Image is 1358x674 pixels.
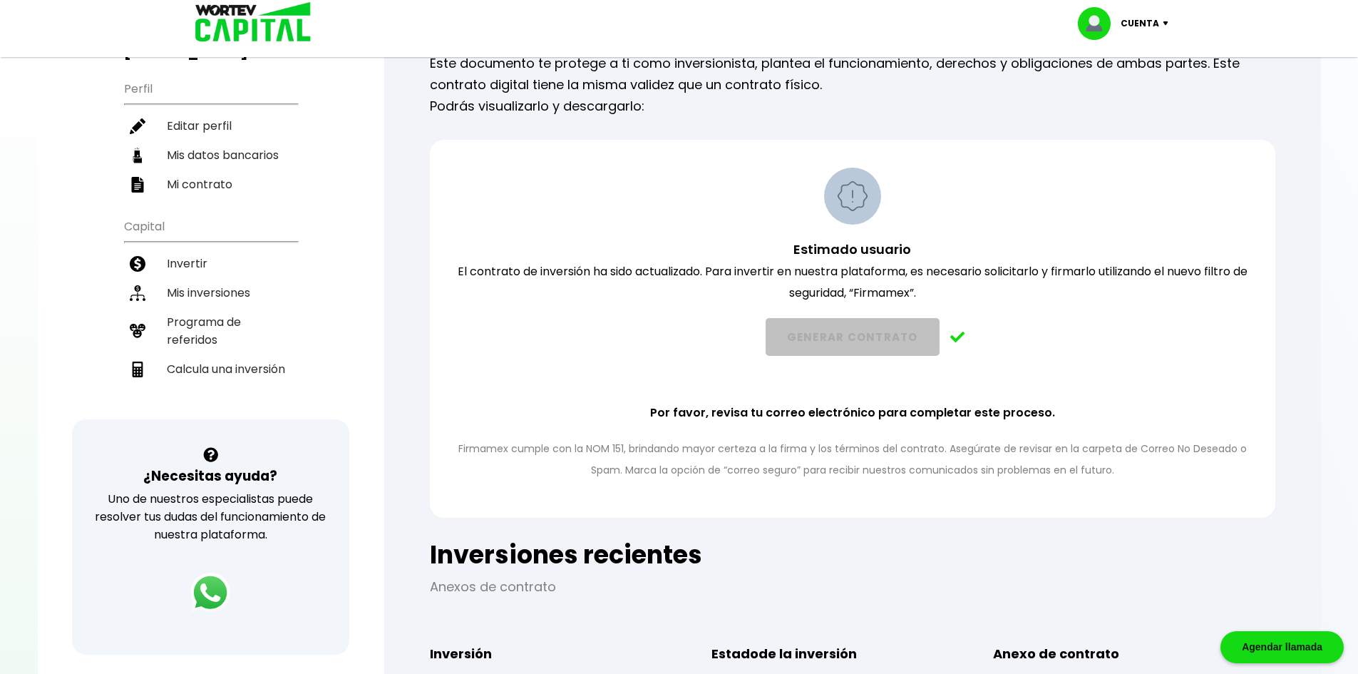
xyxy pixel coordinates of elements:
[1121,13,1159,34] p: Cuenta
[124,111,297,141] a: Editar perfil
[124,26,297,61] h3: Buen día,
[448,239,1257,304] p: El contrato de inversión ha sido actualizado. Para invertir en nuestra plataforma, es necesario s...
[130,362,145,377] img: calculadora-icon.17d418c4.svg
[650,402,1055,424] p: Por favor, revisa tu correo electrónico para completar este proceso.
[143,466,277,486] h3: ¿Necesitas ayuda?
[430,578,556,596] a: Anexos de contrato
[124,354,297,384] a: Calcula una inversión
[130,148,145,163] img: datos-icon.10cf9172.svg
[124,73,297,199] ul: Perfil
[711,643,857,665] b: Estado
[758,645,857,663] b: de la inversión
[124,307,297,354] a: Programa de referidos
[1078,7,1121,40] img: profile-image
[430,96,1275,117] p: Podrás visualizarlo y descargarlo:
[190,573,230,613] img: logos_whatsapp-icon.242b2217.svg
[130,323,145,339] img: recomiendanos-icon.9b8e9327.svg
[1159,21,1178,26] img: icon-down
[430,53,1275,96] p: Este documento te protege a ti como inversionista, plantea el funcionamiento, derechos y obligaci...
[130,118,145,134] img: editar-icon.952d3147.svg
[91,490,331,543] p: Uno de nuestros especialistas puede resolver tus dudas del funcionamiento de nuestra plataforma.
[448,438,1257,481] p: Firmamex cumple con la NOM 151, brindando mayor certeza a la firma y los términos del contrato. A...
[430,541,1275,569] h2: Inversiones recientes
[130,177,145,193] img: contrato-icon.f2db500c.svg
[793,240,911,258] span: Estimado usuario
[124,249,297,278] a: Invertir
[766,318,940,356] button: GENERAR CONTRATO
[130,285,145,301] img: inversiones-icon.6695dc30.svg
[124,141,297,170] a: Mis datos bancarios
[430,643,492,665] b: Inversión
[124,210,297,419] ul: Capital
[124,278,297,307] a: Mis inversiones
[950,332,965,343] img: tdwAAAAASUVORK5CYII=
[130,256,145,272] img: invertir-icon.b3b967d7.svg
[993,643,1119,665] b: Anexo de contrato
[124,170,297,199] a: Mi contrato
[1220,631,1344,663] div: Agendar llamada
